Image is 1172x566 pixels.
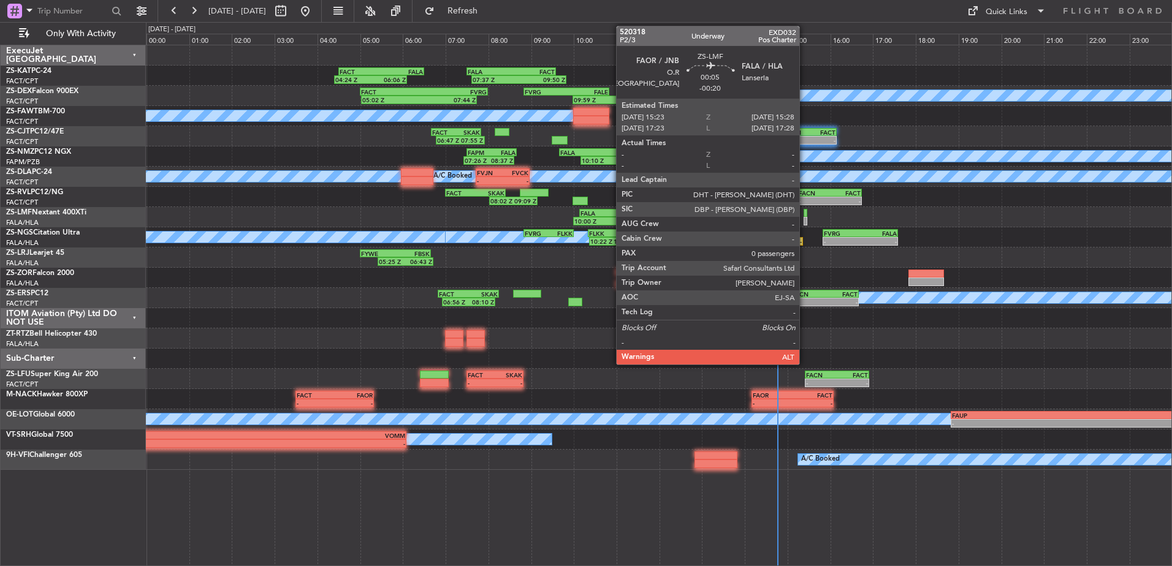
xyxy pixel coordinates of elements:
div: 09:50 Z [519,76,566,83]
div: - [824,298,857,306]
a: FACT/CPT [6,178,38,187]
div: 02:00 [232,34,275,45]
div: FALA [381,68,423,75]
span: [DATE] - [DATE] [208,6,266,17]
a: FACT/CPT [6,117,38,126]
div: SKAK [456,129,480,136]
div: SKAK [495,371,523,379]
div: FVRG [612,230,636,237]
div: FACT [361,88,424,96]
a: FALA/HLA [6,238,39,247]
div: FACT [446,189,476,197]
span: ZS-DEX [6,88,32,95]
span: ZS-DLA [6,168,32,176]
a: FACT/CPT [6,97,38,106]
div: FALA [560,149,650,156]
span: ZS-LMF [6,209,32,216]
div: - [297,399,335,407]
div: FBSK [395,250,430,257]
div: A/C Booked [433,167,472,186]
div: 00:00 [146,34,189,45]
div: - [793,399,832,407]
div: 14:00 [745,34,788,45]
div: 08:00 [489,34,531,45]
a: FACT/CPT [6,137,38,146]
div: FLKK [549,230,573,237]
div: 06:00 [403,34,446,45]
a: ZS-CJTPC12/47E [6,128,64,135]
div: 07:44 Z [419,96,475,104]
div: FACT [511,68,555,75]
div: FVCK [503,169,528,176]
div: 15:00 [788,34,831,45]
div: - [952,420,1161,427]
div: FVJN [477,169,503,176]
div: - [468,379,495,387]
div: A/C Booked [684,86,723,105]
div: - [495,379,523,387]
div: 12:06 Z [618,96,662,104]
span: ZS-ERS [6,290,31,297]
div: 05:00 [360,34,403,45]
div: FACT [468,371,495,379]
a: ZS-ZORFalcon 2000 [6,270,74,277]
div: - [830,197,861,205]
div: A/C Booked [801,450,840,469]
span: VT-SRH [6,431,31,439]
div: 07:37 Z [473,76,519,83]
span: Refresh [437,7,489,15]
div: 09:09 Z [513,197,536,205]
a: FACT/CPT [6,380,38,389]
div: 21:00 [1044,34,1087,45]
div: 14:20 Z [716,217,758,225]
span: ZS-ZOR [6,270,32,277]
div: 13:00 [702,34,745,45]
a: ZS-NMZPC12 NGX [6,148,71,156]
div: FYWH [622,209,664,217]
a: FALA/HLA [6,279,39,288]
span: ZS-NGS [6,229,33,236]
div: - [753,399,793,407]
div: FALA [860,230,896,237]
div: FALA [492,149,516,156]
div: 04:24 Z [335,76,371,83]
div: 05:02 Z [362,96,419,104]
input: Trip Number [37,2,108,20]
a: ZS-RVLPC12/NG [6,189,63,196]
div: [DATE] - [DATE] [148,25,196,35]
a: ZS-LFUSuper King Air 200 [6,371,98,378]
div: - [792,298,824,306]
div: 08:02 Z [490,197,513,205]
a: 9H-VFIChallenger 605 [6,451,82,459]
div: A/C Booked [748,289,786,307]
div: 06:47 Z [437,137,460,144]
div: - [810,137,835,144]
div: - [799,197,830,205]
div: 18:00 [916,34,959,45]
div: 06:56 Z [443,298,468,306]
span: Only With Activity [32,29,129,38]
div: 12:00 [660,34,702,45]
div: FALE [653,88,693,96]
div: 14:12 Z [754,238,778,245]
div: FAPM [468,149,492,156]
div: FAOR [753,391,793,399]
div: 06:06 Z [370,76,406,83]
a: FALA/HLA [6,218,39,227]
div: 11:29 Z [613,238,636,245]
div: VOMM [223,432,405,439]
div: FVRG [824,230,860,237]
div: FAOR [728,209,761,217]
div: - [778,238,802,245]
div: FAOR [335,391,373,399]
span: OE-LOT [6,411,33,418]
div: FACT [297,391,335,399]
div: - [785,137,810,144]
div: - [335,399,373,407]
div: FVRG [525,88,566,96]
a: ZT-RTZBell Helicopter 430 [6,330,97,338]
a: VT-SRHGlobal 7500 [6,431,73,439]
button: Refresh [419,1,492,21]
button: Quick Links [961,1,1052,21]
a: OE-LOTGlobal 6000 [6,411,75,418]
